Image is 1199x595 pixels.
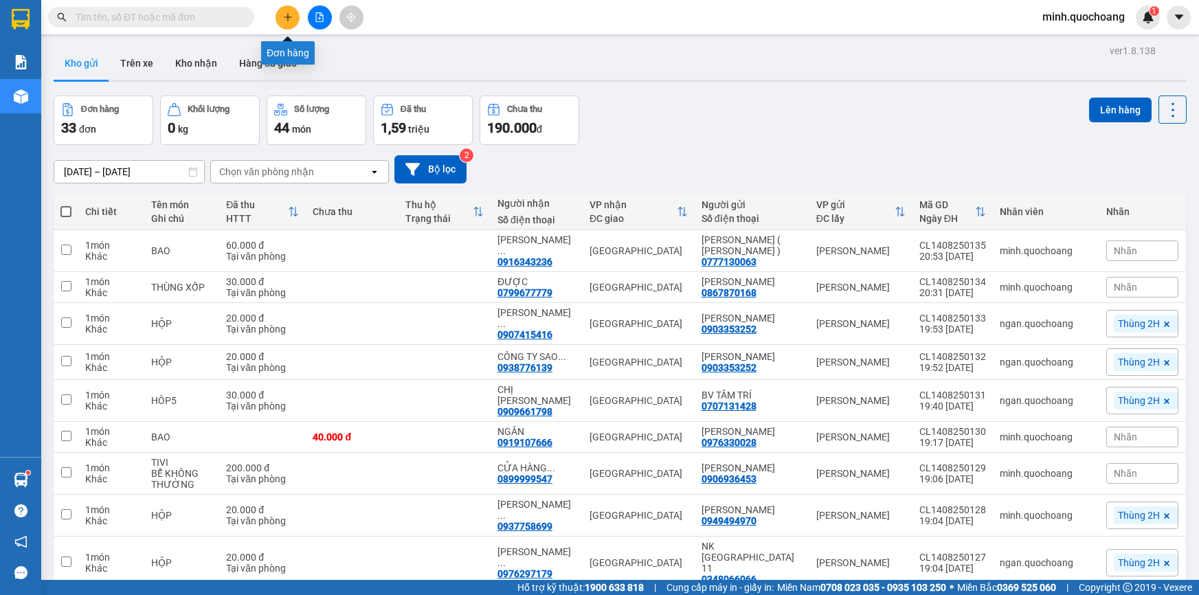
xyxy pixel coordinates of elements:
span: 44 [274,120,289,136]
div: HÔP5 [151,395,213,406]
div: 0906936453 [702,473,757,484]
img: logo-vxr [12,9,30,30]
div: Tại văn phòng [226,563,299,574]
div: Số điện thoại [497,214,576,225]
div: [GEOGRAPHIC_DATA] [590,431,688,442]
div: 200.000 đ [226,462,299,473]
div: Khác [85,473,137,484]
div: [PERSON_NAME] [816,510,906,521]
div: 20:31 [DATE] [919,287,986,298]
div: LÂM THỊ XUÂN HOA [702,351,803,362]
div: 0907415416 [497,329,552,340]
div: [PERSON_NAME] [816,468,906,479]
div: TIVI [151,457,213,468]
strong: 1900 633 818 [585,582,644,593]
button: Hàng đã giao [228,47,308,80]
div: Nhân viên [1000,206,1092,217]
div: CÔNG TY SAO VIỆT ( NGUYỄN THỊ CÚC ) [497,351,576,362]
div: TRẦN DUY OANH [497,307,576,329]
div: [PERSON_NAME] [816,395,906,406]
span: Thùng 2H [1118,356,1160,368]
div: 0903353252 [702,362,757,373]
svg: open [369,166,380,177]
div: [PERSON_NAME] [816,245,906,256]
div: 0938776139 [497,362,552,373]
span: plus [283,12,293,22]
img: warehouse-icon [14,89,28,104]
div: [GEOGRAPHIC_DATA] [590,245,688,256]
div: Khác [85,515,137,526]
div: 20.000 đ [226,313,299,324]
button: file-add [308,5,332,30]
button: Số lượng44món [267,96,366,145]
div: 0867870168 [702,287,757,298]
div: CL1408250128 [919,504,986,515]
div: Ghi chú [151,213,213,224]
div: 0899999547 [497,473,552,484]
span: Nhãn [1114,468,1137,479]
th: Toggle SortBy [912,194,993,230]
span: Nhãn [1114,431,1137,442]
div: [GEOGRAPHIC_DATA] [590,357,688,368]
div: [GEOGRAPHIC_DATA] [590,282,688,293]
div: ngan.quochoang [1000,395,1092,406]
div: ver 1.8.138 [1110,43,1156,58]
span: ... [497,557,506,568]
span: ... [558,351,566,362]
span: triệu [408,124,429,135]
div: Ngày ĐH [919,213,975,224]
img: warehouse-icon [14,473,28,487]
button: Lên hàng [1089,98,1152,122]
button: Kho gửi [54,47,109,80]
span: Hỗ trợ kỹ thuật: [517,580,644,595]
div: 0903353252 [702,324,757,335]
span: ... [497,245,506,256]
span: Thùng 2H [1118,317,1160,330]
div: CL1408250133 [919,313,986,324]
div: 19:04 [DATE] [919,563,986,574]
div: Khác [85,401,137,412]
div: minh.quochoang [1000,245,1092,256]
div: [PERSON_NAME] [816,431,906,442]
div: [GEOGRAPHIC_DATA] [590,318,688,329]
div: Khác [85,563,137,574]
div: THÙNG XỐP [151,282,213,293]
div: minh.quochoang [1000,431,1092,442]
div: HỘP [151,357,213,368]
div: 0707131428 [702,401,757,412]
div: NGUYỄN THANH TÙNG (LABO TUẤN ANH) [497,546,576,568]
span: notification [14,535,27,548]
span: caret-down [1173,11,1185,23]
div: 0909661798 [497,406,552,417]
span: ... [547,462,555,473]
div: NGÂN [497,426,576,437]
span: ... [497,318,506,329]
button: plus [276,5,300,30]
span: đơn [79,124,96,135]
div: Đã thu [226,199,288,210]
div: 1 món [85,313,137,324]
div: BAO [151,431,213,442]
div: [PERSON_NAME] [816,282,906,293]
div: VÕ VĂN HÙNG [702,462,803,473]
span: Thùng 2H [1118,509,1160,521]
button: aim [339,5,363,30]
span: message [14,566,27,579]
div: [PERSON_NAME] [816,557,906,568]
sup: 1 [1150,6,1159,16]
div: LÂM THỊ XUÂN HOA [702,313,803,324]
div: Người gửi [702,199,803,210]
div: BAO [151,245,213,256]
div: CL1408250132 [919,351,986,362]
div: ĐC giao [590,213,677,224]
strong: 0369 525 060 [997,582,1056,593]
div: 0777130063 [702,256,757,267]
div: [GEOGRAPHIC_DATA] [590,395,688,406]
button: Bộ lọc [394,155,467,183]
div: Khác [85,251,137,262]
div: ngan.quochoang [1000,357,1092,368]
div: Tại văn phòng [226,324,299,335]
span: Nhãn [1114,245,1137,256]
button: Đã thu1,59 triệu [373,96,473,145]
div: Số lượng [294,104,329,114]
